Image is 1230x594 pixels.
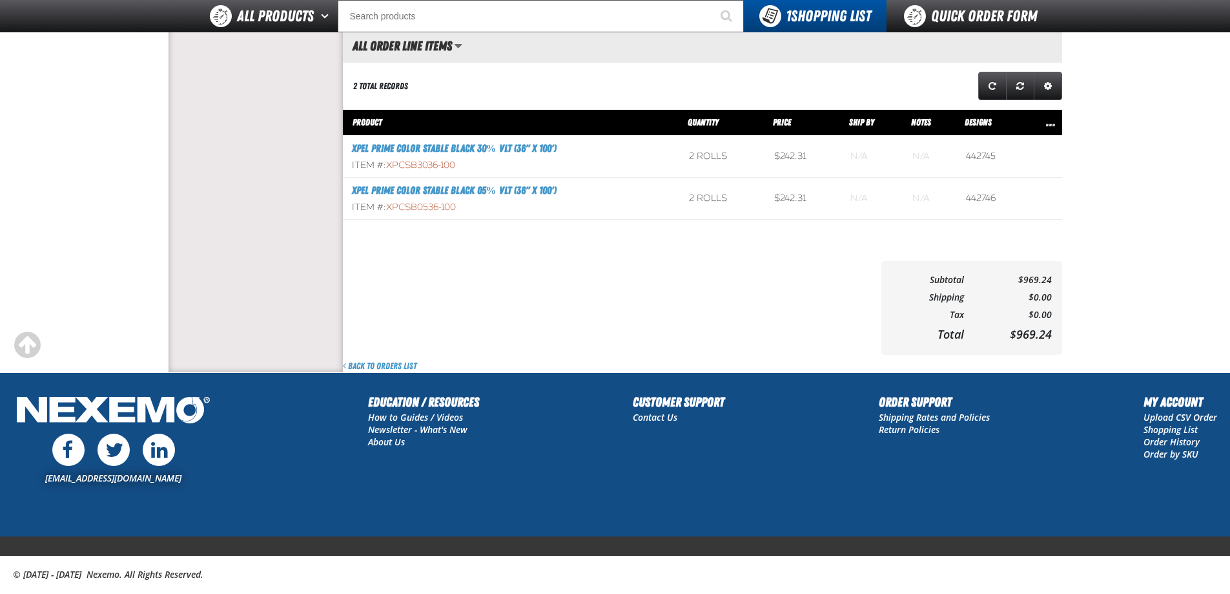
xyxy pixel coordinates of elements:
[343,360,416,372] a: Back to Orders List
[368,411,463,423] a: How to Guides / Videos
[13,392,214,430] img: Nexemo Logo
[454,35,462,57] button: Manage grid views. Current view is All Order Line Items
[353,80,408,92] div: 2 total records
[765,178,841,220] td: $242.31
[765,136,841,178] td: $242.31
[1030,110,1062,136] th: Row actions
[773,117,791,127] span: Price
[1143,392,1217,412] h2: My Account
[892,324,965,345] td: Total
[352,142,557,154] a: XPEL PRIME Color Stable Black 30% VLT (36" x 100')
[965,117,992,127] span: Designs
[903,178,957,220] td: Blank
[13,331,41,359] div: Scroll to the top
[786,7,791,25] strong: 1
[879,392,990,412] h2: Order Support
[964,271,1051,289] td: $969.24
[386,202,456,213] span: XPCSB0536-100
[1143,423,1198,436] a: Shopping List
[911,117,931,127] span: Notes
[45,472,181,484] a: [EMAIL_ADDRESS][DOMAIN_NAME]
[633,392,724,412] h2: Customer Support
[1034,72,1062,100] a: Expand or Collapse Grid Settings
[841,178,903,220] td: Blank
[1143,411,1217,423] a: Upload CSV Order
[368,436,405,448] a: About Us
[1010,326,1052,342] span: $969.24
[849,117,874,127] span: Ship By
[892,289,965,306] td: Shipping
[688,117,719,127] span: Quantity
[1143,448,1198,460] a: Order by SKU
[386,160,455,171] span: XPCSB3036-100
[903,136,957,178] td: Blank
[237,5,314,28] span: All Products
[352,160,671,172] div: Item #:
[633,411,677,423] a: Contact Us
[1143,436,1200,448] a: Order History
[841,136,903,178] td: Blank
[964,289,1051,306] td: $0.00
[343,39,452,53] h2: All Order Line Items
[680,136,765,178] td: 2 rolls
[352,184,557,196] a: XPEL PRIME Color Stable Black 05% VLT (36" x 100')
[368,392,479,412] h2: Education / Resources
[352,202,671,214] div: Item #:
[957,136,1029,178] td: 442745
[892,271,965,289] td: Subtotal
[892,306,965,324] td: Tax
[368,423,467,436] a: Newsletter - What's New
[879,423,939,436] a: Return Policies
[1006,72,1034,100] a: Reset grid action
[786,7,871,25] span: Shopping List
[978,72,1007,100] a: Refresh grid action
[879,411,990,423] a: Shipping Rates and Policies
[964,306,1051,324] td: $0.00
[680,178,765,220] td: 2 rolls
[957,178,1029,220] td: 442746
[353,117,382,127] span: Product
